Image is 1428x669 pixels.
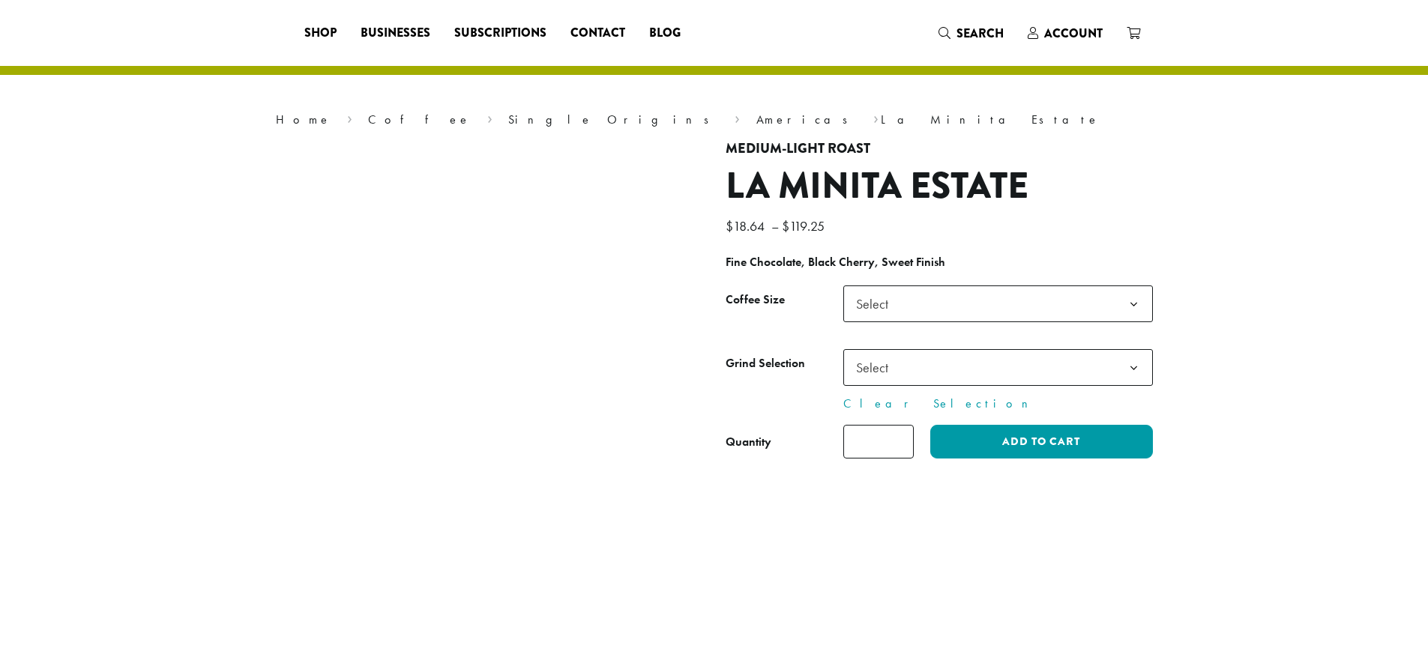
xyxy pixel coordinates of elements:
[487,106,492,129] span: ›
[956,25,1004,42] span: Search
[570,24,625,43] span: Contact
[771,217,779,234] span: –
[347,106,352,129] span: ›
[368,112,471,127] a: Coffee
[927,21,1016,46] a: Search
[726,353,843,375] label: Grind Selection
[454,24,546,43] span: Subscriptions
[756,112,858,127] a: Americas
[843,285,1153,322] span: Select
[726,433,771,451] div: Quantity
[843,395,1153,413] a: Clear Selection
[726,254,945,270] b: Fine Chocolate, Black Cherry, Sweet Finish
[1044,25,1103,42] span: Account
[843,349,1153,386] span: Select
[850,289,903,318] span: Select
[292,21,349,45] a: Shop
[304,24,337,43] span: Shop
[843,425,914,458] input: Product quantity
[726,165,1153,208] h1: La Minita Estate
[276,111,1153,129] nav: Breadcrumb
[361,24,430,43] span: Businesses
[726,141,1153,157] h4: Medium-Light Roast
[850,353,903,382] span: Select
[873,106,879,129] span: ›
[930,425,1152,458] button: Add to cart
[649,24,681,43] span: Blog
[735,106,740,129] span: ›
[782,217,828,234] bdi: 119.25
[508,112,719,127] a: Single Origins
[726,217,733,234] span: $
[276,112,331,127] a: Home
[782,217,789,234] span: $
[726,217,768,234] bdi: 18.64
[726,289,843,311] label: Coffee Size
